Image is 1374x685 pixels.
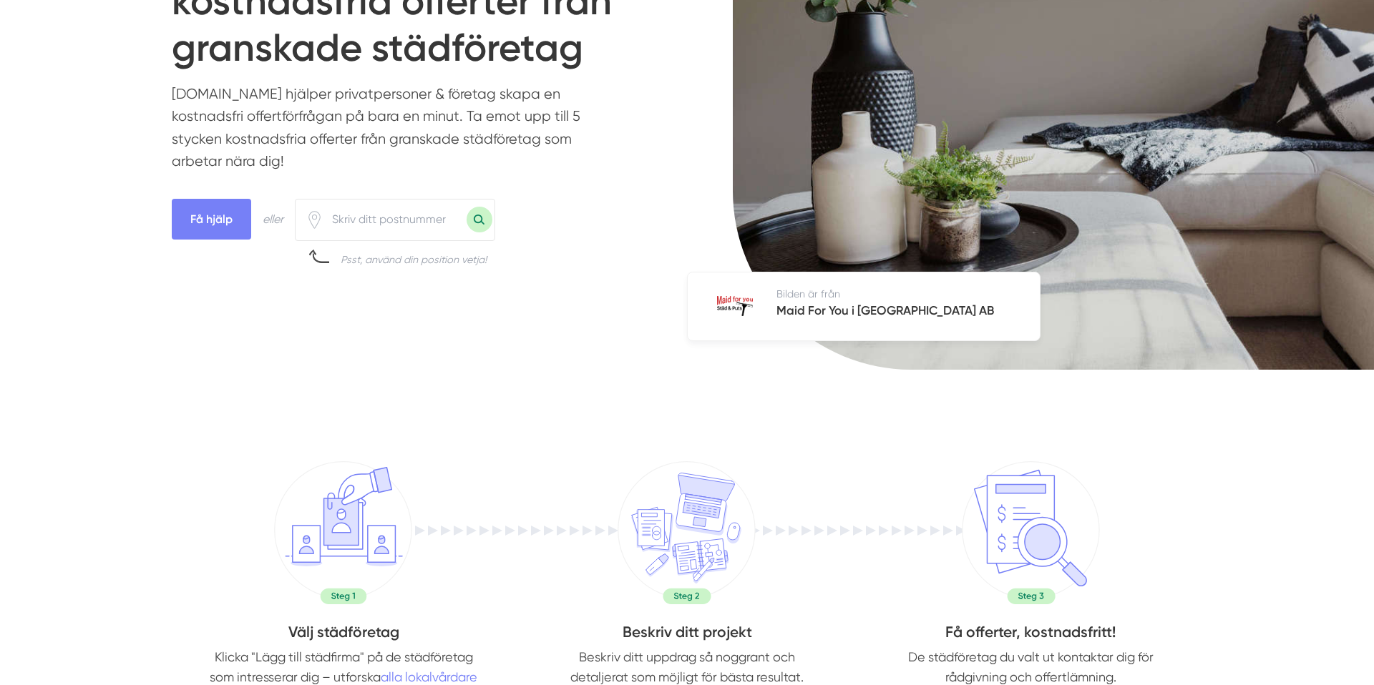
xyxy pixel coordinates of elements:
[776,288,840,300] span: Bilden är från
[467,207,492,232] button: Sök med postnummer
[323,203,467,236] input: Skriv ditt postnummer
[859,621,1202,647] h4: Få offerter, kostnadsfritt!
[776,301,994,323] h5: Maid For You i [GEOGRAPHIC_DATA] AB
[172,199,251,240] span: Få hjälp
[172,621,515,647] h4: Välj städföretag
[263,210,283,228] div: eller
[306,211,323,229] svg: Pin / Karta
[515,621,859,647] h4: Beskriv ditt projekt
[717,296,753,316] img: Maid For You i Sverige AB logotyp
[306,211,323,229] span: Klicka för att använda din position.
[172,83,605,180] p: [DOMAIN_NAME] hjälper privatpersoner & företag skapa en kostnadsfri offertförfrågan på bara en mi...
[341,252,487,267] div: Psst, använd din position vetja!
